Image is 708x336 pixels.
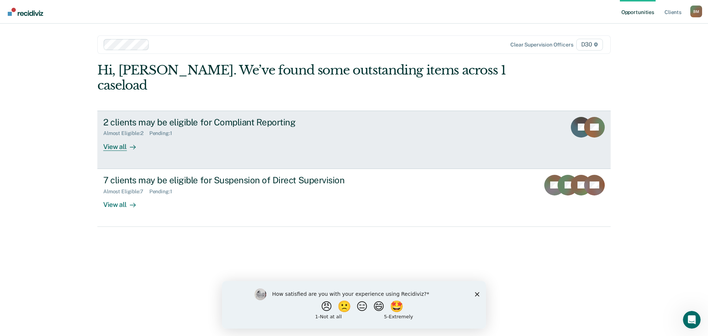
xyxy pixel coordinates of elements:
[690,6,702,17] button: Profile dropdown button
[510,42,573,48] div: Clear supervision officers
[8,8,43,16] img: Recidiviz
[103,136,145,151] div: View all
[149,130,178,136] div: Pending : 1
[149,188,178,195] div: Pending : 1
[690,6,702,17] div: B M
[222,281,486,329] iframe: Survey by Kim from Recidiviz
[576,39,603,51] span: D30
[103,130,149,136] div: Almost Eligible : 2
[103,175,362,186] div: 7 clients may be eligible for Suspension of Direct Supervision
[683,311,701,329] iframe: Intercom live chat
[97,63,508,93] div: Hi, [PERSON_NAME]. We’ve found some outstanding items across 1 caseload
[103,194,145,209] div: View all
[97,111,611,169] a: 2 clients may be eligible for Compliant ReportingAlmost Eligible:2Pending:1View all
[97,169,611,227] a: 7 clients may be eligible for Suspension of Direct SupervisionAlmost Eligible:7Pending:1View all
[103,117,362,128] div: 2 clients may be eligible for Compliant Reporting
[103,188,149,195] div: Almost Eligible : 7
